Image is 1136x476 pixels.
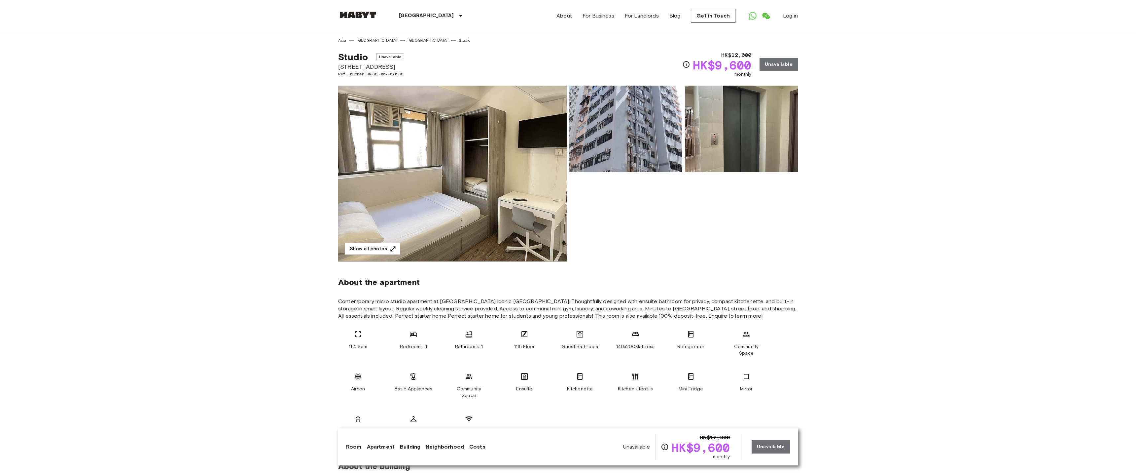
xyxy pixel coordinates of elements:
span: monthly [713,454,730,460]
svg: Check cost overview for full price breakdown. Please note that discounts apply to new joiners onl... [661,443,669,451]
span: About the apartment [338,277,420,287]
span: Kitchen Utensils [618,386,653,392]
span: Ensuite [516,386,532,392]
span: Studio [338,51,368,62]
p: [GEOGRAPHIC_DATA] [399,12,454,20]
a: Open WeChat [759,9,772,22]
span: [STREET_ADDRESS] [338,62,404,71]
a: Apartment [367,443,395,451]
a: [GEOGRAPHIC_DATA] [357,37,398,43]
span: Unavailable [376,54,405,60]
span: Basic Appliances [395,386,432,392]
a: Building [400,443,420,451]
span: Guest Bathroom [562,343,598,350]
a: Neighborhood [426,443,464,451]
span: Unavailable [623,443,650,451]
span: Mirror [740,386,753,392]
span: HK$12,000 [721,51,751,59]
span: Wifi [465,428,473,435]
span: 11th Floor [514,343,535,350]
span: HK$9,600 [693,59,751,71]
span: Shower [350,428,367,435]
a: Log in [783,12,798,20]
span: Bedrooms: 1 [400,343,427,350]
img: Picture of unit HK-01-067-076-01 [569,86,682,172]
a: Get in Touch [691,9,735,23]
span: 11.4 Sqm [349,343,367,350]
span: Bathrooms: 1 [455,343,483,350]
a: [GEOGRAPHIC_DATA] [408,37,448,43]
a: About [556,12,572,20]
span: Aircon [351,386,365,392]
img: Habyt [338,12,378,18]
a: Open WhatsApp [746,9,759,22]
span: 140x200Mattress [616,343,655,350]
img: Marketing picture of unit HK-01-067-076-01 [338,86,567,261]
span: HK$9,600 [671,442,730,454]
a: For Landlords [625,12,659,20]
span: HK$12,000 [700,434,730,442]
a: For Business [583,12,614,20]
span: Community Space [727,343,766,357]
a: Room [346,443,362,451]
a: Asia [338,37,346,43]
span: Ref. number HK-01-067-076-01 [338,71,404,77]
button: Show all photos [345,243,400,255]
span: Mini Fridge [679,386,703,392]
span: Kitchenette [567,386,593,392]
img: Picture of unit HK-01-067-076-01 [685,86,798,172]
span: monthly [734,71,752,78]
a: Costs [469,443,485,451]
span: Community Space [449,386,489,399]
span: About the building [338,461,410,471]
span: Contemporary micro studio apartment at [GEOGRAPHIC_DATA] iconic [GEOGRAPHIC_DATA]. Thoughtfully d... [338,298,798,320]
svg: Check cost overview for full price breakdown. Please note that discounts apply to new joiners onl... [682,60,690,68]
a: Studio [459,37,471,43]
a: Blog [669,12,681,20]
span: Wardrobe [402,428,424,435]
span: Refrigerator [677,343,705,350]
